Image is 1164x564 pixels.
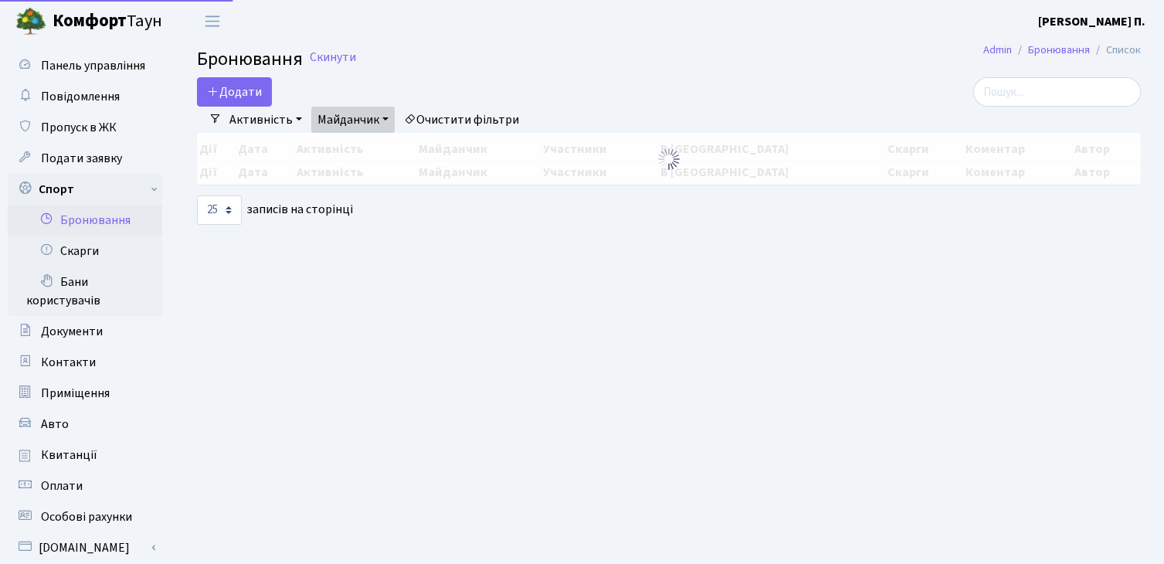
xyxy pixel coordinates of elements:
a: Admin [983,42,1012,58]
a: Активність [223,107,308,133]
span: Панель управління [41,57,145,74]
nav: breadcrumb [960,34,1164,66]
button: Переключити навігацію [193,8,232,34]
img: logo.png [15,6,46,37]
b: Комфорт [53,8,127,33]
a: Оплати [8,471,162,501]
a: Майданчик [311,107,395,133]
span: Оплати [41,477,83,494]
label: записів на сторінці [197,195,353,225]
b: [PERSON_NAME] П. [1038,13,1145,30]
a: Бронювання [8,205,162,236]
select: записів на сторінці [197,195,242,225]
a: Контакти [8,347,162,378]
span: Подати заявку [41,150,122,167]
span: Документи [41,323,103,340]
a: Квитанції [8,440,162,471]
a: Бани користувачів [8,267,162,316]
span: Приміщення [41,385,110,402]
a: Документи [8,316,162,347]
a: Скарги [8,236,162,267]
a: Бронювання [1028,42,1090,58]
span: Бронювання [197,46,303,73]
input: Пошук... [973,77,1141,107]
span: Квитанції [41,447,97,464]
a: [PERSON_NAME] П. [1038,12,1145,31]
a: Авто [8,409,162,440]
a: Спорт [8,174,162,205]
button: Додати [197,77,272,107]
a: Подати заявку [8,143,162,174]
img: Обробка... [657,147,681,172]
a: Приміщення [8,378,162,409]
li: Список [1090,42,1141,59]
a: [DOMAIN_NAME] [8,532,162,563]
span: Авто [41,416,69,433]
a: Скинути [310,50,356,65]
span: Особові рахунки [41,508,132,525]
span: Таун [53,8,162,35]
span: Контакти [41,354,96,371]
span: Пропуск в ЖК [41,119,117,136]
a: Пропуск в ЖК [8,112,162,143]
span: Повідомлення [41,88,120,105]
a: Панель управління [8,50,162,81]
a: Повідомлення [8,81,162,112]
a: Очистити фільтри [398,107,525,133]
a: Особові рахунки [8,501,162,532]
